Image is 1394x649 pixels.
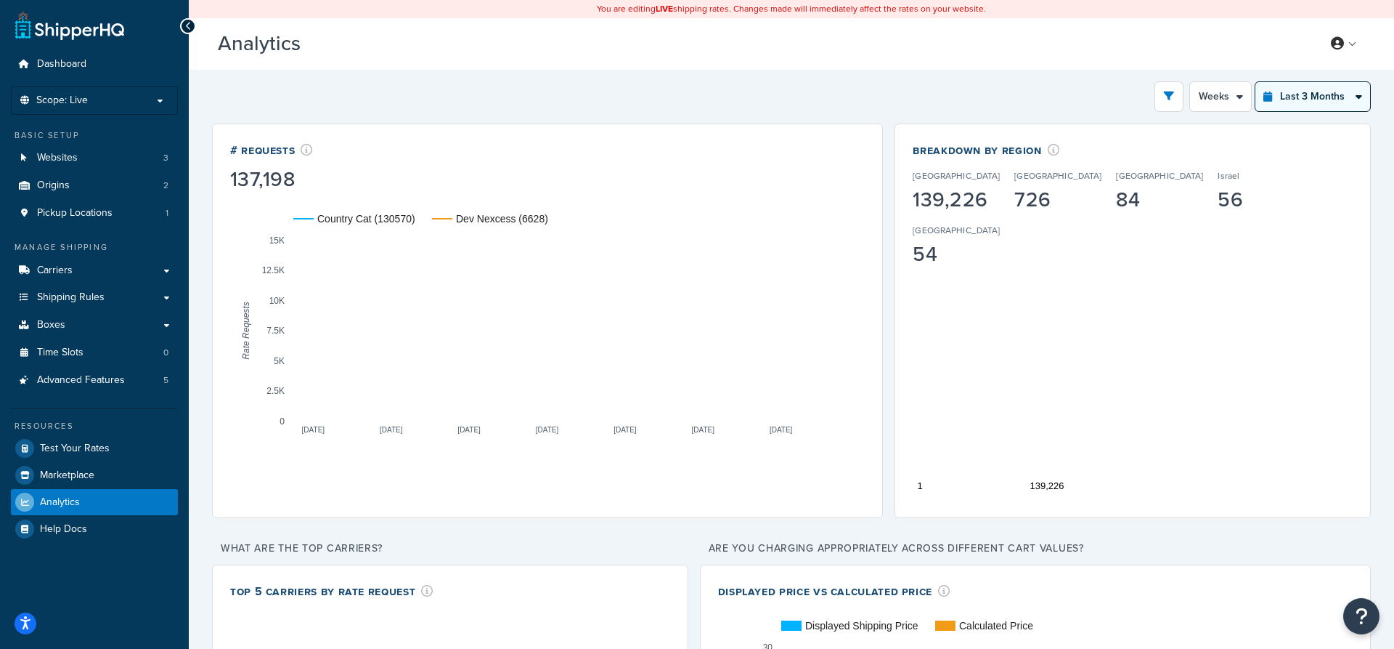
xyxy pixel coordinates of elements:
[37,207,113,219] span: Pickup Locations
[1030,480,1064,491] text: 139,226
[536,425,559,433] text: [DATE]
[11,241,178,254] div: Manage Shipping
[40,496,80,509] span: Analytics
[1343,598,1379,634] button: Open Resource Center
[230,193,865,469] svg: A chart.
[266,386,285,396] text: 2.5K
[166,207,168,219] span: 1
[913,224,1000,237] p: [GEOGRAPHIC_DATA]
[274,355,285,366] text: 5K
[11,129,178,142] div: Basic Setup
[11,339,178,366] a: Time Slots0
[36,94,88,107] span: Scope: Live
[317,213,415,225] text: Country Cat (130570)
[37,347,83,359] span: Time Slots
[230,583,433,600] div: Top 5 Carriers by Rate Request
[913,190,1000,210] div: 139,226
[163,152,168,164] span: 3
[262,265,285,275] text: 12.5K
[230,169,313,190] div: 137,198
[37,180,70,192] span: Origins
[163,180,168,192] span: 2
[37,152,78,164] span: Websites
[266,326,285,336] text: 7.5K
[770,425,793,433] text: [DATE]
[11,435,178,461] a: Test Your Rates
[37,319,65,331] span: Boxes
[11,145,178,172] li: Websites
[913,244,1000,265] div: 54
[1116,190,1203,210] div: 84
[40,523,87,536] span: Help Docs
[805,620,918,632] text: Displayed Shipping Price
[692,425,715,433] text: [DATE]
[11,516,178,542] a: Help Docs
[40,443,110,455] span: Test Your Rates
[163,347,168,359] span: 0
[457,425,481,433] text: [DATE]
[380,425,403,433] text: [DATE]
[11,339,178,366] li: Time Slots
[11,284,178,311] a: Shipping Rules
[11,489,178,515] a: Analytics
[1218,169,1239,182] p: Israel
[11,172,178,199] a: Origins2
[212,539,688,559] p: What are the top carriers?
[11,312,178,339] a: Boxes
[40,469,94,482] span: Marketplace
[280,416,285,426] text: 0
[11,462,178,488] a: Marketplace
[269,235,285,245] text: 15K
[718,583,950,600] div: Displayed Price vs Calculated Price
[11,420,178,432] div: Resources
[913,169,1000,182] p: [GEOGRAPHIC_DATA]
[1154,81,1183,112] button: open filter drawer
[37,265,73,277] span: Carriers
[218,33,1299,55] h3: Analytics
[304,38,354,55] span: Beta
[1014,169,1101,182] p: [GEOGRAPHIC_DATA]
[11,51,178,78] a: Dashboard
[269,295,285,305] text: 10K
[241,302,251,359] text: Rate Requests
[230,142,313,158] div: # Requests
[11,367,178,394] a: Advanced Features5
[11,367,178,394] li: Advanced Features
[959,620,1033,632] text: Calculated Price
[918,480,923,491] text: 1
[614,425,637,433] text: [DATE]
[913,224,1353,500] svg: A chart.
[1116,169,1203,182] p: [GEOGRAPHIC_DATA]
[656,2,673,15] b: LIVE
[1218,190,1243,210] div: 56
[1014,190,1101,210] div: 726
[11,200,178,227] a: Pickup Locations1
[37,58,86,70] span: Dashboard
[302,425,325,433] text: [DATE]
[37,291,105,304] span: Shipping Rules
[913,142,1308,158] div: Breakdown by Region
[700,539,1371,559] p: Are you charging appropriately across different cart values?
[37,374,125,387] span: Advanced Features
[456,213,548,225] text: Dev Nexcess (6628)
[11,172,178,199] li: Origins
[163,374,168,387] span: 5
[11,145,178,172] a: Websites3
[11,257,178,284] a: Carriers
[11,200,178,227] li: Pickup Locations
